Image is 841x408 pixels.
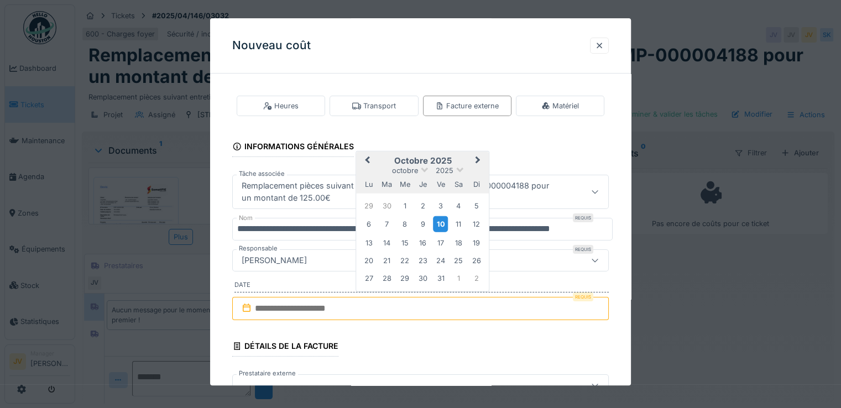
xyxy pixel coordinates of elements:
[361,235,376,250] div: Choose lundi 13 octobre 2025
[433,198,448,213] div: Choose vendredi 3 octobre 2025
[360,197,485,287] div: Month octobre, 2025
[451,235,466,250] div: Choose samedi 18 octobre 2025
[397,198,412,213] div: Choose mercredi 1 octobre 2025
[361,217,376,232] div: Choose lundi 6 octobre 2025
[451,217,466,232] div: Choose samedi 11 octobre 2025
[237,170,287,179] label: Tâche associée
[237,244,280,253] label: Responsable
[361,176,376,191] div: lundi
[573,292,593,301] div: Requis
[451,176,466,191] div: samedi
[379,176,394,191] div: mardi
[469,253,484,268] div: Choose dimanche 26 octobre 2025
[433,235,448,250] div: Choose vendredi 17 octobre 2025
[433,253,448,268] div: Choose vendredi 24 octobre 2025
[433,216,448,232] div: Choose vendredi 10 octobre 2025
[469,271,484,286] div: Choose dimanche 2 novembre 2025
[573,245,593,254] div: Requis
[392,166,418,175] span: octobre
[361,198,376,213] div: Choose lundi 29 septembre 2025
[263,101,299,111] div: Heures
[397,253,412,268] div: Choose mercredi 22 octobre 2025
[573,213,593,222] div: Requis
[415,235,430,250] div: Choose jeudi 16 octobre 2025
[397,176,412,191] div: mercredi
[469,198,484,213] div: Choose dimanche 5 octobre 2025
[379,253,394,268] div: Choose mardi 21 octobre 2025
[232,338,338,357] div: Détails de la facture
[379,198,394,213] div: Choose mardi 30 septembre 2025
[451,271,466,286] div: Choose samedi 1 novembre 2025
[237,180,558,204] div: Remplacement pièces suivant entretiens annuelle, Devis Nr FMP-000004188 pour un montant de 125.00€
[397,235,412,250] div: Choose mercredi 15 octobre 2025
[433,176,448,191] div: vendredi
[451,198,466,213] div: Choose samedi 4 octobre 2025
[352,101,396,111] div: Transport
[469,235,484,250] div: Choose dimanche 19 octobre 2025
[435,101,499,111] div: Facture externe
[397,271,412,286] div: Choose mercredi 29 octobre 2025
[451,253,466,268] div: Choose samedi 25 octobre 2025
[541,101,579,111] div: Matériel
[397,217,412,232] div: Choose mercredi 8 octobre 2025
[232,138,354,157] div: Informations générales
[379,217,394,232] div: Choose mardi 7 octobre 2025
[415,217,430,232] div: Choose jeudi 9 octobre 2025
[361,271,376,286] div: Choose lundi 27 octobre 2025
[469,217,484,232] div: Choose dimanche 12 octobre 2025
[232,39,311,53] h3: Nouveau coût
[415,176,430,191] div: jeudi
[234,280,609,292] label: Date
[415,198,430,213] div: Choose jeudi 2 octobre 2025
[379,271,394,286] div: Choose mardi 28 octobre 2025
[433,271,448,286] div: Choose vendredi 31 octobre 2025
[357,153,375,170] button: Previous Month
[415,271,430,286] div: Choose jeudi 30 octobre 2025
[415,253,430,268] div: Choose jeudi 23 octobre 2025
[237,254,311,266] div: [PERSON_NAME]
[471,153,488,170] button: Next Month
[356,156,489,166] h2: octobre 2025
[361,253,376,268] div: Choose lundi 20 octobre 2025
[237,213,255,223] label: Nom
[436,166,453,175] span: 2025
[469,176,484,191] div: dimanche
[237,369,298,378] label: Prestataire externe
[379,235,394,250] div: Choose mardi 14 octobre 2025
